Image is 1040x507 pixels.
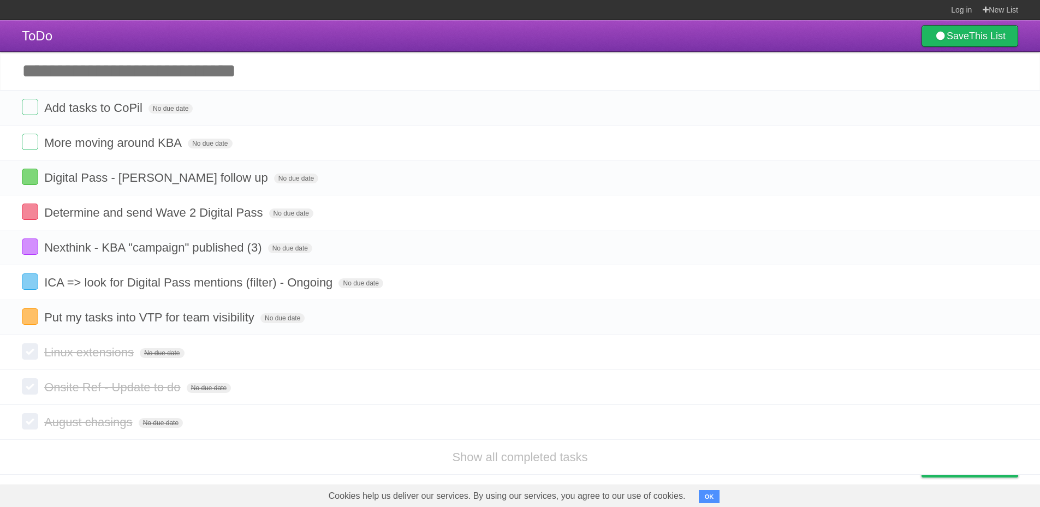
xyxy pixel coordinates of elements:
[22,99,38,115] label: Done
[139,418,183,428] span: No due date
[44,241,264,254] span: Nexthink - KBA "campaign" published (3)
[22,238,38,255] label: Done
[44,345,136,359] span: Linux extensions
[44,101,145,115] span: Add tasks to CoPil
[922,25,1018,47] a: SaveThis List
[269,208,313,218] span: No due date
[22,273,38,290] label: Done
[22,134,38,150] label: Done
[22,378,38,395] label: Done
[338,278,383,288] span: No due date
[44,136,185,150] span: More moving around KBA
[699,490,720,503] button: OK
[22,343,38,360] label: Done
[944,458,1013,477] span: Buy me a coffee
[260,313,305,323] span: No due date
[22,28,52,43] span: ToDo
[318,485,697,507] span: Cookies help us deliver our services. By using our services, you agree to our use of cookies.
[22,204,38,220] label: Done
[452,450,587,464] a: Show all completed tasks
[140,348,184,358] span: No due date
[22,413,38,430] label: Done
[44,276,335,289] span: ICA => look for Digital Pass mentions (filter) - Ongoing
[188,139,232,148] span: No due date
[268,243,312,253] span: No due date
[187,383,231,393] span: No due date
[148,104,193,114] span: No due date
[274,174,318,183] span: No due date
[969,31,1006,41] b: This List
[22,308,38,325] label: Done
[44,311,257,324] span: Put my tasks into VTP for team visibility
[44,171,271,184] span: Digital Pass - [PERSON_NAME] follow up
[44,206,265,219] span: Determine and send Wave 2 Digital Pass
[44,380,183,394] span: Onsite Ref - Update to do
[44,415,135,429] span: August chasings
[22,169,38,185] label: Done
